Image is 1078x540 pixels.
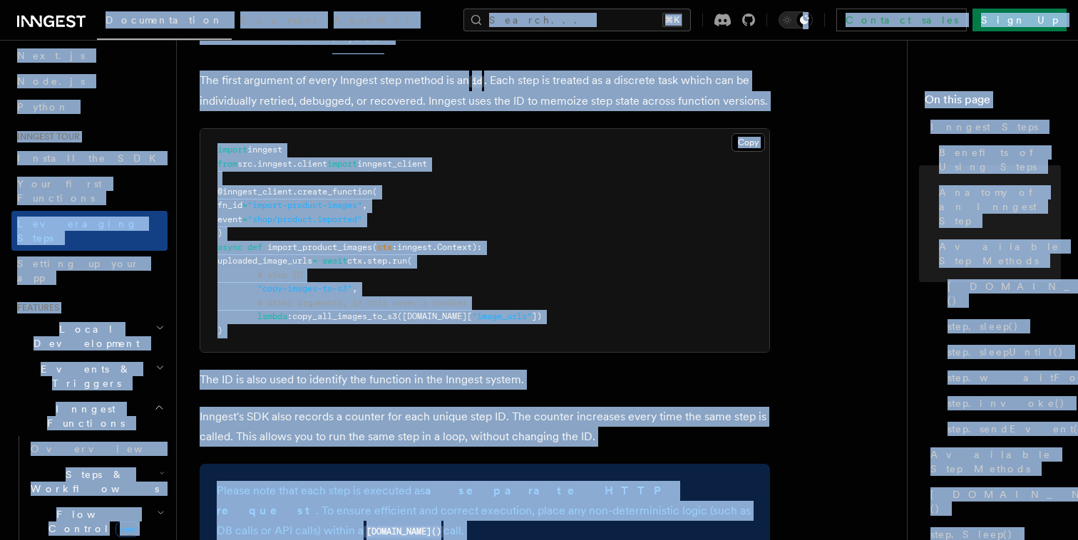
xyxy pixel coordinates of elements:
a: step.invoke() [942,390,1061,416]
span: Inngest Functions [11,402,154,430]
a: Available Step Methods [925,442,1061,482]
span: Python [17,101,69,113]
span: inngest [247,145,282,155]
span: ( [372,242,377,252]
span: def [247,242,262,252]
span: ( [372,187,377,197]
button: Steps & Workflows [25,462,168,502]
span: Context): [437,242,482,252]
span: "import-product-images" [247,200,362,210]
h4: On this page [925,91,1061,114]
span: = [242,200,247,210]
a: Setting up your app [11,251,168,291]
a: step.waitForEvent() [942,365,1061,390]
p: The ID is also used to identify the function in the Inngest system. [200,370,770,390]
span: = [242,214,247,224]
span: inngest_client [357,159,427,169]
span: copy_all_images_to_s3 [292,311,397,321]
span: await [322,256,347,266]
span: : [392,242,397,252]
a: Anatomy of an Inngest Step [933,180,1061,234]
span: . [362,256,367,266]
a: AgentKit [325,4,418,38]
span: Leveraging Steps [17,218,138,244]
span: Steps & Workflows [25,467,159,496]
span: Inngest tour [11,131,80,142]
a: Sign Up [972,9,1067,31]
a: Leveraging Steps [11,211,168,251]
span: # step ID [257,270,302,280]
p: The first argument of every Inngest step method is an . Each step is treated as a discrete task w... [200,71,770,111]
span: Node.js [17,76,85,87]
span: ctx [377,242,392,252]
a: [DOMAIN_NAME]() [925,482,1061,521]
span: lambda [257,311,287,321]
button: Search...⌘K [463,9,691,31]
span: event [217,214,242,224]
span: Setting up your app [17,258,140,284]
span: Available Step Methods [930,447,1061,476]
strong: a separate HTTP request [217,484,670,517]
span: , [362,200,367,210]
span: inngest [397,242,432,252]
button: Local Development [11,316,168,356]
span: run [392,256,407,266]
span: Install the SDK [17,152,165,164]
span: inngest [257,159,292,169]
span: Available Step Methods [939,239,1061,268]
span: step.sleep() [948,319,1019,333]
span: Flow Control [25,507,157,536]
span: Examples [240,14,317,26]
button: Inngest Functions [11,396,168,436]
span: Local Development [11,322,155,351]
a: Install the SDK [11,145,168,171]
span: AgentKit [334,14,409,26]
span: "shop/product.imported" [247,214,362,224]
span: new [115,521,139,537]
span: @inngest_client [217,187,292,197]
span: import_product_images [267,242,372,252]
a: step.sleep() [942,313,1061,339]
a: Benefits of Using Steps [933,140,1061,180]
a: Available Step Methods [933,234,1061,274]
a: Node.js [11,68,168,94]
span: "copy-images-to-s3" [257,284,352,294]
span: : [287,311,292,321]
span: Benefits of Using Steps [939,145,1061,174]
span: . [292,187,297,197]
span: Next.js [17,50,85,61]
span: import [217,145,247,155]
span: uploaded_image_urls [217,256,312,266]
button: Events & Triggers [11,356,168,396]
button: Copy [731,133,765,152]
button: Toggle dark mode [779,11,813,28]
span: step [367,256,387,266]
span: . [432,242,437,252]
span: from [217,159,237,169]
span: create_function [297,187,372,197]
span: client [297,159,327,169]
span: import [327,159,357,169]
span: ctx [347,256,362,266]
span: ([DOMAIN_NAME][ [397,311,472,321]
span: Inngest Steps [930,120,1038,134]
p: Inngest's SDK also records a counter for each unique step ID. The counter increases every time th... [200,407,770,447]
span: , [352,284,357,294]
a: Documentation [97,4,232,40]
span: Features [11,302,59,313]
span: ) [217,228,222,238]
a: Examples [232,4,325,38]
kbd: ⌘K [662,13,682,27]
span: . [292,159,297,169]
a: Python [11,94,168,120]
a: step.sleepUntil() [942,339,1061,365]
span: ) [217,326,222,336]
span: # other arguments, in this case: a handler [257,298,467,308]
a: [DOMAIN_NAME]() [942,274,1061,313]
span: ]) [532,311,542,321]
span: fn_id [217,200,242,210]
span: . [387,256,392,266]
a: step.sendEvent() [942,416,1061,442]
code: [DOMAIN_NAME]() [364,526,443,538]
span: src [237,159,252,169]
